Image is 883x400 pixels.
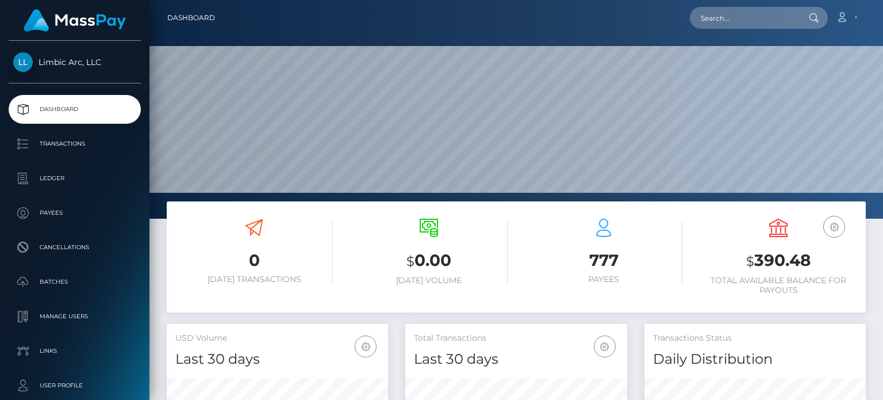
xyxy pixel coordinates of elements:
[175,249,333,272] h3: 0
[746,253,754,269] small: $
[9,164,141,193] a: Ledger
[9,57,141,67] span: Limbic Arc, LLC
[9,268,141,296] a: Batches
[13,377,136,394] p: User Profile
[9,95,141,124] a: Dashboard
[9,129,141,158] a: Transactions
[13,135,136,153] p: Transactions
[9,371,141,400] a: User Profile
[525,275,682,284] h6: Payees
[9,302,141,331] a: Manage Users
[406,253,414,269] small: $
[700,276,857,295] h6: Total Available Balance for Payouts
[175,333,379,344] h5: USD Volume
[690,7,798,29] input: Search...
[414,333,618,344] h5: Total Transactions
[653,333,857,344] h5: Transactions Status
[175,349,379,369] h4: Last 30 days
[653,349,857,369] h4: Daily Distribution
[9,233,141,262] a: Cancellations
[700,249,857,273] h3: 390.48
[13,342,136,360] p: Links
[9,337,141,365] a: Links
[167,6,215,30] a: Dashboard
[13,239,136,256] p: Cancellations
[525,249,682,272] h3: 777
[13,101,136,118] p: Dashboard
[13,308,136,325] p: Manage Users
[13,204,136,222] p: Payees
[13,52,33,72] img: Limbic Arc, LLC
[175,275,333,284] h6: [DATE] Transactions
[350,249,508,273] h3: 0.00
[350,276,508,285] h6: [DATE] Volume
[414,349,618,369] h4: Last 30 days
[24,9,126,32] img: MassPay Logo
[9,199,141,227] a: Payees
[13,273,136,291] p: Batches
[13,170,136,187] p: Ledger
